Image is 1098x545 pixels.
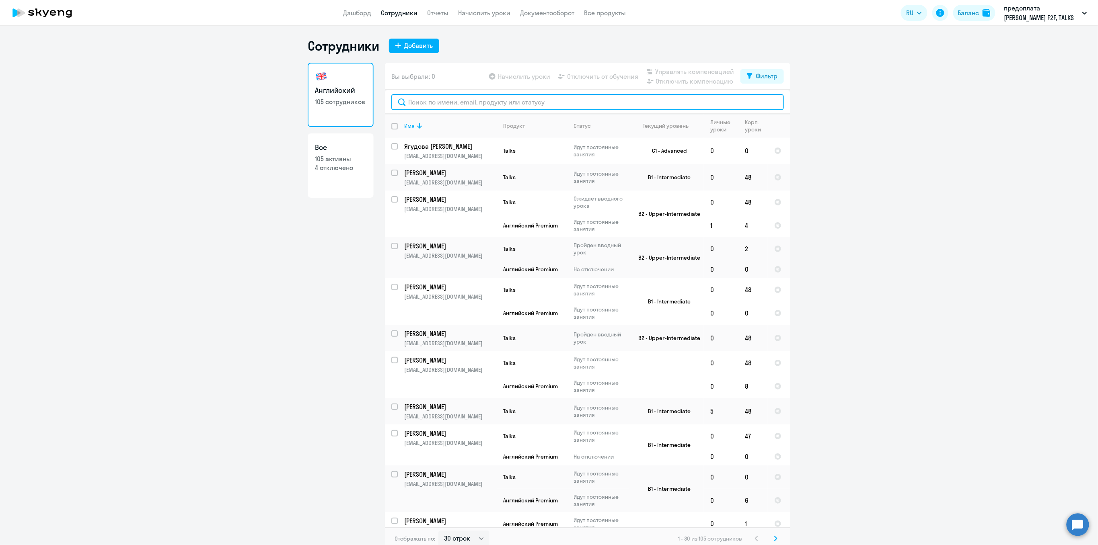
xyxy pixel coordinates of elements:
a: [PERSON_NAME] [404,356,496,365]
a: Все продукты [584,9,626,17]
a: [PERSON_NAME] [404,329,496,338]
p: [EMAIL_ADDRESS][DOMAIN_NAME] [404,527,496,534]
span: Talks [503,286,516,293]
span: Английский Premium [503,383,558,390]
td: 48 [738,278,768,301]
td: 0 [704,465,738,489]
td: 47 [738,424,768,448]
p: Идут постоянные занятия [574,516,629,531]
p: На отключении [574,266,629,273]
td: B2 - Upper-Intermediate [629,191,704,237]
td: 0 [704,489,738,512]
div: Статус [574,122,591,129]
p: [PERSON_NAME] [404,402,495,411]
p: [EMAIL_ADDRESS][DOMAIN_NAME] [404,480,496,488]
span: Talks [503,408,516,415]
p: Идут постоянные занятия [574,429,629,443]
a: Начислить уроки [458,9,510,17]
span: Английский Premium [503,497,558,504]
a: Сотрудники [381,9,417,17]
span: Английский Premium [503,520,558,527]
p: [EMAIL_ADDRESS][DOMAIN_NAME] [404,205,496,213]
td: 0 [704,448,738,465]
td: 48 [738,164,768,191]
p: [EMAIL_ADDRESS][DOMAIN_NAME] [404,293,496,300]
a: Документооборот [520,9,574,17]
a: Отчеты [427,9,448,17]
button: Фильтр [740,69,784,84]
p: Пройден вводный урок [574,331,629,345]
td: 0 [738,448,768,465]
p: предоплата [PERSON_NAME] F2F, TALKS [DATE]-[DATE], НЛМК, ПАО [1004,3,1079,23]
p: [EMAIL_ADDRESS][DOMAIN_NAME] [404,439,496,447]
a: Все105 активны4 отключено [308,133,374,198]
td: 0 [704,237,738,260]
button: предоплата [PERSON_NAME] F2F, TALKS [DATE]-[DATE], НЛМК, ПАО [1000,3,1091,23]
td: 5 [704,398,738,424]
span: Вы выбрали: 0 [391,72,435,81]
div: Продукт [503,122,525,129]
p: [EMAIL_ADDRESS][DOMAIN_NAME] [404,152,496,160]
input: Поиск по имени, email, продукту или статусу [391,94,784,110]
td: 0 [738,137,768,164]
td: B1 - Intermediate [629,398,704,424]
td: 0 [704,191,738,214]
p: Идут постоянные занятия [574,306,629,320]
div: Текущий уровень [643,122,689,129]
td: C1 - Advanced [629,137,704,164]
h3: Все [315,142,366,153]
td: 0 [704,301,738,325]
p: [EMAIL_ADDRESS][DOMAIN_NAME] [404,340,496,347]
div: Имя [404,122,415,129]
span: Английский Premium [503,453,558,460]
td: 0 [704,137,738,164]
p: На отключении [574,453,629,460]
h3: Английский [315,85,366,96]
p: [PERSON_NAME] [404,168,495,177]
img: balance [983,9,991,17]
span: Talks [503,359,516,367]
span: Отображать по: [395,535,435,542]
span: Talks [503,245,516,252]
div: Баланс [958,8,979,18]
td: 0 [704,375,738,398]
p: [EMAIL_ADDRESS][DOMAIN_NAME] [404,413,496,420]
td: 8 [738,375,768,398]
p: 105 сотрудников [315,97,366,106]
td: 0 [704,164,738,191]
td: 48 [738,191,768,214]
div: Фильтр [756,71,777,81]
td: 48 [738,351,768,375]
p: Пройден вводный урок [574,242,629,256]
td: B1 - Intermediate [629,278,704,325]
td: 48 [738,398,768,424]
a: [PERSON_NAME] [404,168,496,177]
span: Английский Premium [503,222,558,229]
h1: Сотрудники [308,38,379,54]
p: Идут постоянные занятия [574,379,629,393]
p: [PERSON_NAME] [404,470,495,479]
a: [PERSON_NAME] [404,470,496,479]
td: 4 [738,214,768,237]
p: [PERSON_NAME] [404,429,495,438]
a: [PERSON_NAME] [404,195,496,204]
p: [PERSON_NAME] [404,516,495,525]
td: B1 - Intermediate [629,164,704,191]
span: Talks [503,199,516,206]
button: Балансbalance [953,5,995,21]
a: Ягудова [PERSON_NAME] [404,142,496,151]
p: [EMAIL_ADDRESS][DOMAIN_NAME] [404,366,496,373]
td: 0 [704,512,738,535]
p: [PERSON_NAME] [404,283,495,291]
td: 1 [704,214,738,237]
div: Личные уроки [710,119,738,133]
td: 0 [704,424,738,448]
p: 4 отключено [315,163,366,172]
a: [PERSON_NAME] [404,283,496,291]
a: [PERSON_NAME] [404,402,496,411]
td: B2 - Upper-Intermediate [629,237,704,278]
td: 2 [738,237,768,260]
div: Текущий уровень [635,122,703,129]
p: Идут постоянные занятия [574,218,629,233]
